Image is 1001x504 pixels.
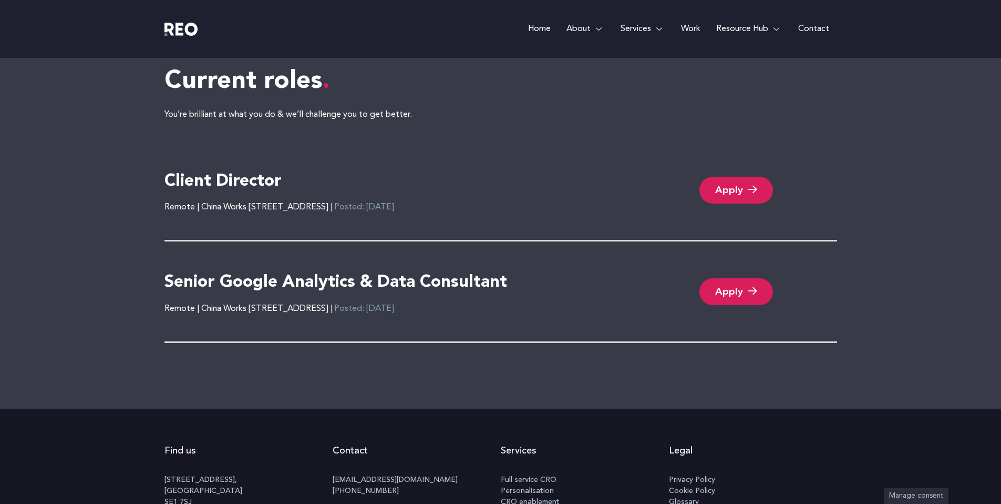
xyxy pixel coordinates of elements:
[164,69,330,94] span: Current roles
[164,108,837,122] p: You’re brilliant at what you do & we’ll challenge you to get better.
[501,475,669,486] a: Full service CRO
[889,492,943,499] span: Manage consent
[164,268,507,303] a: Senior Google Analytics & Data Consultant
[501,486,554,497] span: Personalisation
[164,167,282,201] a: Client Director
[699,177,773,204] a: Apply
[333,435,501,467] h2: Contact
[501,475,556,486] span: Full service CRO
[669,435,837,467] h2: Legal
[669,486,715,497] span: Cookie Policy
[333,203,394,211] span: Posted: [DATE]
[333,476,458,483] a: [EMAIL_ADDRESS][DOMAIN_NAME]
[333,305,394,313] span: Posted: [DATE]
[669,475,715,486] span: Privacy Policy
[164,201,394,214] div: Remote | China Works [STREET_ADDRESS] |
[501,435,669,467] h2: Services
[501,486,669,497] a: Personalisation
[164,303,394,315] div: Remote | China Works [STREET_ADDRESS] |
[669,486,837,497] a: Cookie Policy
[669,475,837,486] a: Privacy Policy
[164,272,507,294] h4: Senior Google Analytics & Data Consultant
[333,487,399,495] a: [PHONE_NUMBER]
[164,435,333,467] h2: Find us
[699,278,773,305] a: Apply
[164,171,282,193] h4: Client Director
